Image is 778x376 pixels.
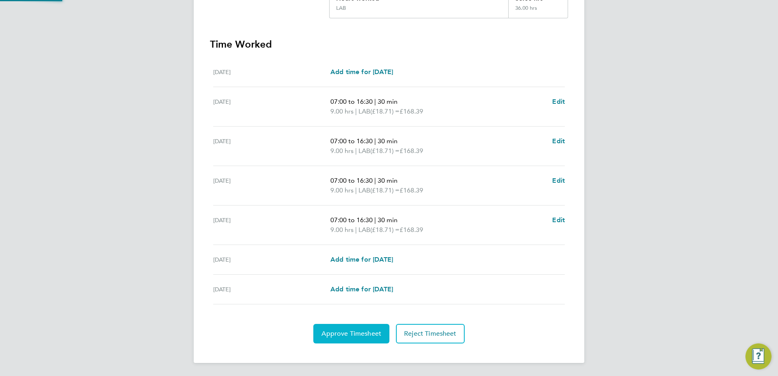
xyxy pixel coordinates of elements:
a: Add time for [DATE] [330,255,393,265]
span: | [355,226,357,234]
span: 30 min [378,137,398,145]
div: 36.00 hrs [508,5,568,18]
span: (£18.71) = [370,147,400,155]
span: LAB [358,186,370,195]
span: | [355,186,357,194]
div: [DATE] [213,215,330,235]
a: Edit [552,176,565,186]
span: 07:00 to 16:30 [330,216,373,224]
h3: Time Worked [210,38,568,51]
span: Edit [552,98,565,105]
span: | [374,137,376,145]
span: 9.00 hrs [330,147,354,155]
span: LAB [358,225,370,235]
a: Add time for [DATE] [330,284,393,294]
span: 9.00 hrs [330,107,354,115]
span: 30 min [378,177,398,184]
span: Reject Timesheet [404,330,457,338]
div: [DATE] [213,136,330,156]
span: | [374,216,376,224]
button: Reject Timesheet [396,324,465,343]
span: Edit [552,137,565,145]
span: | [374,98,376,105]
a: Add time for [DATE] [330,67,393,77]
a: Edit [552,215,565,225]
span: (£18.71) = [370,186,400,194]
span: £168.39 [400,186,423,194]
div: [DATE] [213,255,330,265]
span: LAB [358,146,370,156]
span: (£18.71) = [370,226,400,234]
span: Add time for [DATE] [330,68,393,76]
span: 07:00 to 16:30 [330,137,373,145]
a: Edit [552,136,565,146]
span: 07:00 to 16:30 [330,177,373,184]
span: £168.39 [400,226,423,234]
span: 9.00 hrs [330,226,354,234]
span: 9.00 hrs [330,186,354,194]
span: | [355,107,357,115]
span: | [374,177,376,184]
span: £168.39 [400,107,423,115]
span: Edit [552,177,565,184]
span: 30 min [378,98,398,105]
span: 07:00 to 16:30 [330,98,373,105]
div: [DATE] [213,176,330,195]
div: LAB [336,5,346,11]
span: Approve Timesheet [321,330,381,338]
span: Add time for [DATE] [330,285,393,293]
span: Edit [552,216,565,224]
a: Edit [552,97,565,107]
span: Add time for [DATE] [330,256,393,263]
span: £168.39 [400,147,423,155]
span: 30 min [378,216,398,224]
div: [DATE] [213,97,330,116]
div: [DATE] [213,284,330,294]
span: LAB [358,107,370,116]
div: [DATE] [213,67,330,77]
span: | [355,147,357,155]
button: Engage Resource Center [745,343,771,369]
button: Approve Timesheet [313,324,389,343]
span: (£18.71) = [370,107,400,115]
